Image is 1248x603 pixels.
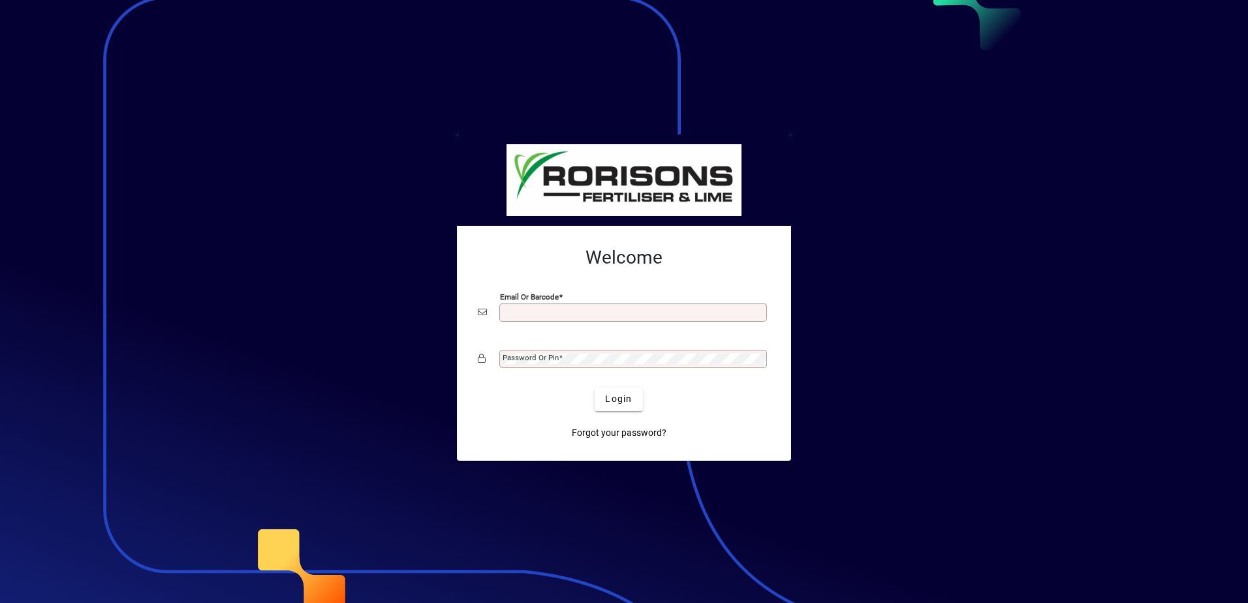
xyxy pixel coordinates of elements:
button: Login [595,388,642,411]
a: Forgot your password? [567,422,672,445]
span: Forgot your password? [572,426,666,440]
h2: Welcome [478,247,770,269]
span: Login [605,392,632,406]
mat-label: Password or Pin [503,353,559,362]
mat-label: Email or Barcode [500,292,559,301]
